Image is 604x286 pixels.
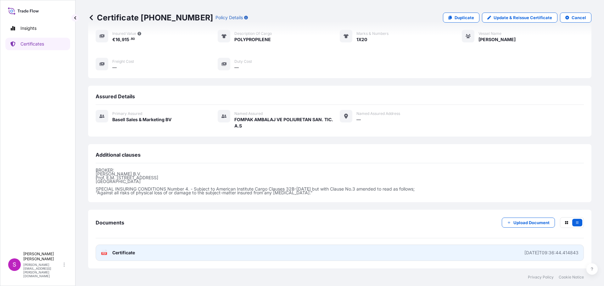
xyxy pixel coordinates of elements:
[20,41,44,47] p: Certificates
[131,38,135,40] span: 80
[5,22,70,35] a: Insights
[455,14,474,21] p: Duplicate
[96,93,135,100] span: Assured Details
[559,275,584,280] a: Cookie Notice
[96,152,141,158] span: Additional clauses
[112,59,134,64] span: Freight Cost
[96,168,584,195] p: BROKER: [PERSON_NAME] B.V. Prof. E.M. [STREET_ADDRESS] [GEOGRAPHIC_DATA] SPECIAL INSURING CONDITI...
[443,13,479,23] a: Duplicate
[528,275,554,280] a: Privacy Policy
[112,37,115,42] span: €
[112,116,171,123] span: Basell Sales & Marketing BV
[234,64,239,71] span: —
[23,251,62,262] p: [PERSON_NAME] [PERSON_NAME]
[96,245,584,261] a: PDFCertificate[DATE]T09:36:44.414843
[234,111,263,116] span: Named Assured
[494,14,552,21] p: Update & Reissue Certificate
[20,25,36,31] p: Insights
[234,59,252,64] span: Duty Cost
[513,219,550,226] p: Upload Document
[524,250,579,256] div: [DATE]T09:36:44.414843
[112,250,135,256] span: Certificate
[215,14,243,21] p: Policy Details
[356,36,367,43] span: 1X20
[120,37,122,42] span: ,
[356,116,361,123] span: —
[112,64,117,71] span: —
[502,218,555,228] button: Upload Document
[482,13,557,23] a: Update & Reissue Certificate
[23,263,62,278] p: [PERSON_NAME][EMAIL_ADDRESS][PERSON_NAME][DOMAIN_NAME]
[13,262,16,268] span: S
[5,38,70,50] a: Certificates
[122,37,129,42] span: 915
[112,111,142,116] span: Primary assured
[96,219,124,226] span: Documents
[478,36,516,43] span: [PERSON_NAME]
[572,14,586,21] p: Cancel
[88,13,213,23] p: Certificate [PHONE_NUMBER]
[102,252,106,255] text: PDF
[234,116,340,129] span: FOMPAK AMBALAJ VE POLIURETAN SAN. TIC. A.S
[234,36,271,43] span: POLYPROPILENE
[356,111,400,116] span: Named Assured Address
[115,37,120,42] span: 16
[560,13,591,23] button: Cancel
